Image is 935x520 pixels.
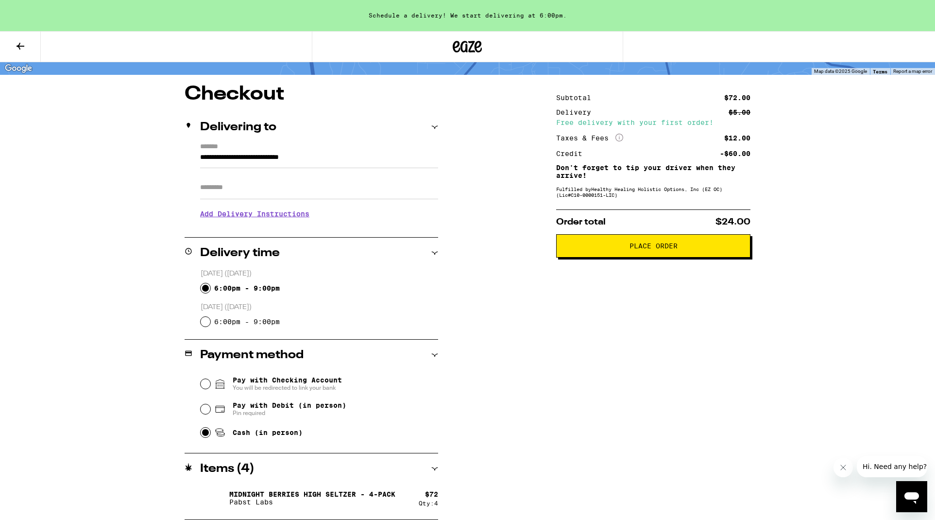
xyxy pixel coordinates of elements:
div: Subtotal [556,94,598,101]
h2: Delivering to [200,121,276,133]
button: Place Order [556,234,750,258]
div: Fulfilled by Healthy Healing Holistic Options, Inc (EZ OC) (Lic# C10-0000151-LIC ) [556,186,750,198]
h2: Payment method [200,349,304,361]
p: Pabst Labs [229,498,395,506]
div: Free delivery with your first order! [556,119,750,126]
iframe: Close message [833,458,853,477]
div: -$60.00 [720,150,750,157]
p: [DATE] ([DATE]) [201,303,438,312]
span: $24.00 [715,218,750,226]
span: Order total [556,218,606,226]
h2: Items ( 4 ) [200,463,255,475]
p: [DATE] ([DATE]) [201,269,438,278]
h1: Checkout [185,85,438,104]
p: We'll contact you at [PHONE_NUMBER] when we arrive [200,225,438,233]
h3: Add Delivery Instructions [200,203,438,225]
a: Report a map error [893,69,932,74]
p: Midnight Berries High Seltzer - 4-pack [229,490,395,498]
div: $72.00 [724,94,750,101]
span: You will be redirected to link your bank [233,384,342,392]
img: Midnight Berries High Seltzer - 4-pack [200,485,227,512]
span: Pin required [233,409,346,417]
div: Credit [556,150,589,157]
div: Taxes & Fees [556,134,623,142]
label: 6:00pm - 9:00pm [214,284,280,292]
a: Open this area in Google Maps (opens a new window) [2,62,34,75]
h2: Delivery time [200,247,280,259]
div: $12.00 [724,135,750,141]
a: Terms [873,69,887,74]
div: $ 72 [425,490,438,498]
span: Map data ©2025 Google [814,69,867,74]
img: Google [2,62,34,75]
span: Cash (in person) [233,429,303,436]
div: $5.00 [729,109,750,116]
label: 6:00pm - 9:00pm [214,318,280,326]
iframe: Message from company [857,456,927,477]
span: Pay with Debit (in person) [233,401,346,409]
div: Delivery [556,109,598,116]
span: Pay with Checking Account [233,376,342,392]
div: Qty: 4 [419,500,438,506]
span: Place Order [629,243,678,249]
p: Don't forget to tip your driver when they arrive! [556,164,750,179]
iframe: Button to launch messaging window [896,481,927,512]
